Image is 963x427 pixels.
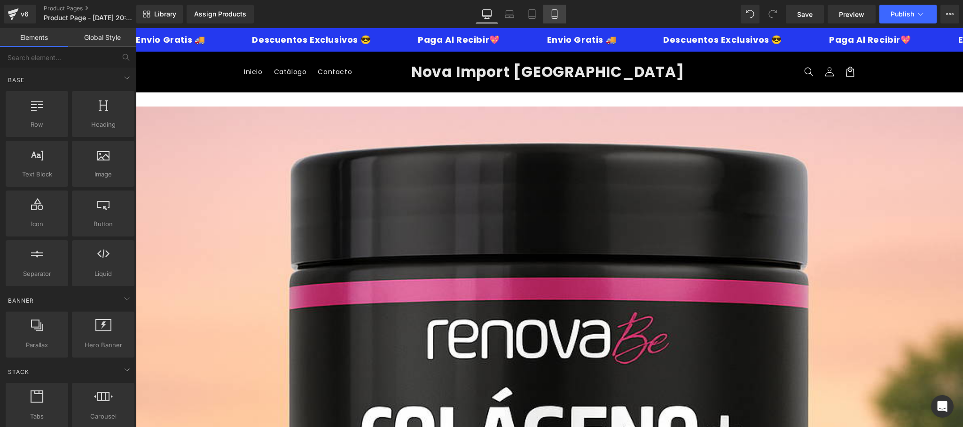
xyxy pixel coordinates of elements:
a: New Library [136,5,183,23]
p: Envio Gratis 🚚 [821,8,890,16]
span: Contacto [182,39,216,48]
span: Text Block [8,169,65,179]
p: Envio Gratis 🚚 [409,8,478,16]
span: Inicio [108,39,127,48]
span: Publish [891,10,914,18]
p: Descuentos Exclusivos 😎 [526,8,645,16]
button: Publish [879,5,937,23]
span: Carousel [75,412,132,421]
span: Catálogo [138,39,171,48]
a: Nova Import [GEOGRAPHIC_DATA] [272,33,552,54]
span: Stack [7,367,30,376]
div: v6 [19,8,31,20]
a: Product Pages [44,5,152,12]
a: Catálogo [133,34,177,53]
button: More [940,5,959,23]
span: Library [154,10,176,18]
span: Heading [75,120,132,130]
span: Separator [8,269,65,279]
span: Icon [8,219,65,229]
span: Parallax [8,340,65,350]
p: Descuentos Exclusivos 😎 [115,8,234,16]
p: Paga Al Recibir💖 [281,8,363,16]
span: Liquid [75,269,132,279]
p: Paga Al Recibir💖 [692,8,774,16]
a: Preview [828,5,876,23]
span: Product Page - [DATE] 20:31:37 [44,14,134,22]
span: Preview [839,9,864,19]
a: Mobile [543,5,566,23]
a: Inicio [102,34,133,53]
button: Undo [741,5,759,23]
span: Hero Banner [75,340,132,350]
span: Row [8,120,65,130]
span: Base [7,76,25,84]
a: Laptop [498,5,521,23]
a: Global Style [68,28,136,47]
a: Contacto [176,34,222,53]
summary: Búsqueda [663,33,683,54]
span: Button [75,219,132,229]
button: Redo [763,5,782,23]
div: Assign Products [194,10,246,18]
a: v6 [4,5,36,23]
a: Tablet [521,5,543,23]
div: Open Intercom Messenger [931,395,954,418]
span: Image [75,169,132,179]
a: Desktop [476,5,498,23]
span: Save [797,9,813,19]
span: Banner [7,296,35,305]
span: Nova Import [GEOGRAPHIC_DATA] [275,33,548,54]
span: Tabs [8,412,65,421]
